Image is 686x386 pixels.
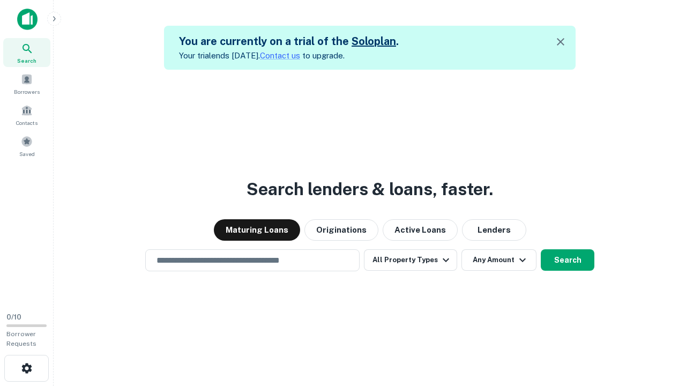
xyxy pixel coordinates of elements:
[3,38,50,67] a: Search
[179,49,399,62] p: Your trial ends [DATE]. to upgrade.
[364,249,457,271] button: All Property Types
[16,118,38,127] span: Contacts
[14,87,40,96] span: Borrowers
[383,219,458,241] button: Active Loans
[260,51,300,60] a: Contact us
[6,313,21,321] span: 0 / 10
[17,56,36,65] span: Search
[179,33,399,49] h5: You are currently on a trial of the .
[3,69,50,98] a: Borrowers
[3,100,50,129] a: Contacts
[6,330,36,347] span: Borrower Requests
[541,249,594,271] button: Search
[462,219,526,241] button: Lenders
[17,9,38,30] img: capitalize-icon.png
[214,219,300,241] button: Maturing Loans
[3,131,50,160] a: Saved
[632,300,686,352] iframe: Chat Widget
[247,176,493,202] h3: Search lenders & loans, faster.
[304,219,378,241] button: Originations
[19,150,35,158] span: Saved
[461,249,536,271] button: Any Amount
[352,35,396,48] a: Soloplan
